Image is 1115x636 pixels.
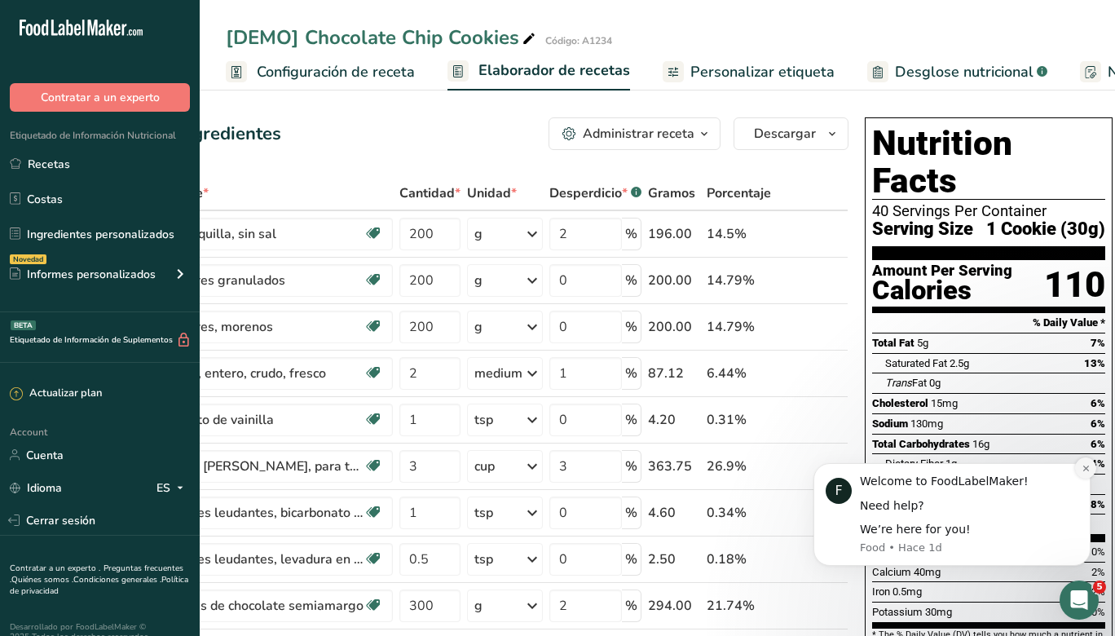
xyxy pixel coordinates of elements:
[71,35,289,51] div: Welcome to FoodLabelMaker!
[1091,397,1105,409] span: 6%
[160,224,364,244] div: Mantequilla, sin sal
[10,574,188,597] a: Política de privacidad
[872,125,1105,200] h1: Nutrition Facts
[10,474,62,502] a: Idioma
[10,83,190,112] button: Contratar a un experto
[917,337,928,349] span: 5g
[10,266,156,283] div: Informes personalizados
[156,478,190,497] div: ES
[789,439,1115,592] iframe: Intercom notifications mensaje
[707,457,771,476] div: 26.9%
[663,54,835,91] a: Personalizar etiqueta
[872,417,908,430] span: Sodium
[474,410,493,430] div: tsp
[707,271,771,290] div: 14.79%
[872,438,970,450] span: Total Carbohydrates
[885,357,947,369] span: Saturated Fat
[1091,337,1105,349] span: 7%
[474,364,522,383] div: medium
[399,183,461,203] span: Cantidad
[648,596,700,616] div: 294.00
[734,117,848,150] button: Descargar
[925,606,952,618] span: 30mg
[648,550,700,569] div: 2.50
[474,596,483,616] div: g
[160,317,364,337] div: Azúcares, morenos
[872,397,928,409] span: Cholesterol
[71,102,289,117] p: Message from Food, sent Hace 1d
[10,563,100,574] a: Contratar a un experto .
[872,219,973,240] span: Serving Size
[11,320,36,330] div: BETA
[474,317,483,337] div: g
[11,574,73,585] a: Quiénes somos .
[10,386,102,402] div: Actualizar plan
[872,337,914,349] span: Total Fat
[707,317,771,337] div: 14.79%
[690,61,835,83] span: Personalizar etiqueta
[257,61,415,83] span: Configuración de receta
[1091,438,1105,450] span: 6%
[648,317,700,337] div: 200.00
[160,410,364,430] div: Extracto de vainilla
[707,364,771,383] div: 6.44%
[447,52,630,91] a: Elaborador de recetas
[929,377,941,389] span: 0g
[226,54,415,91] a: Configuración de receta
[478,60,630,82] span: Elaborador de recetas
[950,357,969,369] span: 2.5g
[648,410,700,430] div: 4.20
[707,550,771,569] div: 0.18%
[986,219,1105,240] span: 1 Cookie (30g)
[71,83,289,99] div: We’re here for you!
[648,183,695,203] span: Gramos
[71,60,289,76] div: Need help?
[160,596,364,616] div: Chispas de chocolate semiamargo
[545,33,612,48] div: Código: A1234
[160,364,364,383] div: Huevo, entero, crudo, fresco
[1093,581,1106,594] span: 5
[10,254,46,264] div: Novedad
[226,23,539,52] div: [DEMO] Chocolate Chip Cookies
[474,550,493,569] div: tsp
[474,224,483,244] div: g
[160,457,364,476] div: Harina [PERSON_NAME], para todo uso, con levadura, enriquecida
[10,563,183,585] a: Preguntas frecuentes .
[885,377,912,389] i: Trans
[895,61,1033,83] span: Desglose nutricional
[707,224,771,244] div: 14.5%
[707,183,771,203] span: Porcentaje
[467,183,517,203] span: Unidad
[71,35,289,99] div: Message content
[910,417,943,430] span: 130mg
[73,574,161,585] a: Condiciones generales .
[160,550,364,569] div: Agentes leudantes, levadura en [GEOGRAPHIC_DATA], bajos en sodio.
[1044,263,1105,307] div: 110
[648,271,700,290] div: 200.00
[648,457,700,476] div: 363.75
[872,313,1105,333] section: % Daily Value *
[160,271,364,290] div: Azúcares granulados
[286,19,307,40] button: Dismiss notification
[648,503,700,523] div: 4.60
[707,503,771,523] div: 0.34%
[648,224,700,244] div: 196.00
[583,124,694,144] div: Administrar receta
[160,503,364,523] div: Agentes leudantes, bicarbonato de sodio.
[707,596,771,616] div: 21.74%
[754,124,816,144] span: Descargar
[867,54,1047,91] a: Desglose nutricional
[707,410,771,430] div: 0.31%
[1084,357,1105,369] span: 13%
[549,183,641,203] div: Desperdicio
[474,503,493,523] div: tsp
[474,457,495,476] div: cup
[972,438,989,450] span: 16g
[648,364,700,383] div: 87.12
[872,203,1105,219] div: 40 Servings Per Container
[24,24,302,127] div: message notification from Food, Hace 1d. Welcome to FoodLabelMaker! Need help? We’re here for you!
[549,117,721,150] button: Administrar receta
[872,263,1012,279] div: Amount Per Serving
[931,397,958,409] span: 15mg
[872,606,923,618] span: Potassium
